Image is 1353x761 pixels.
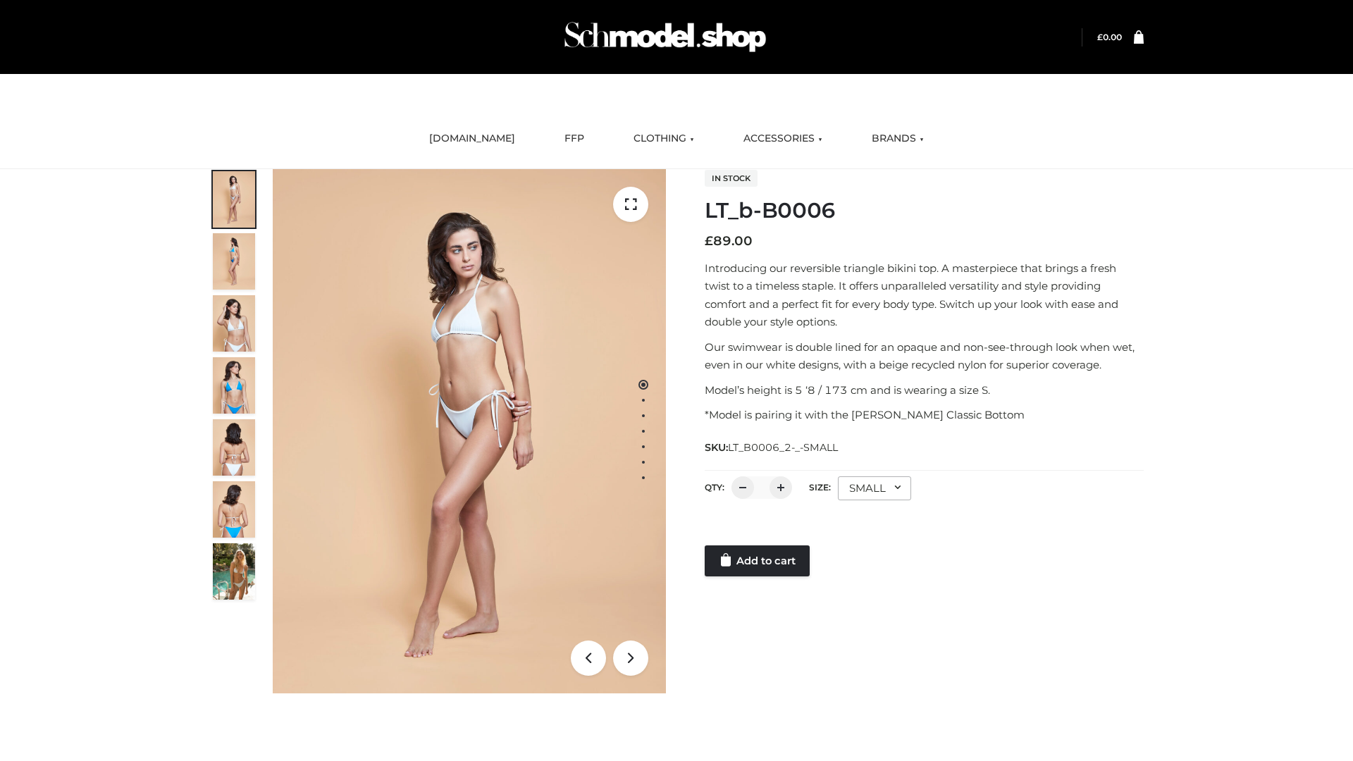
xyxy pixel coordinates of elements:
[419,123,526,154] a: [DOMAIN_NAME]
[838,476,911,500] div: SMALL
[213,233,255,290] img: ArielClassicBikiniTop_CloudNine_AzureSky_OW114ECO_2-scaled.jpg
[705,482,724,493] label: QTY:
[705,545,810,576] a: Add to cart
[705,406,1144,424] p: *Model is pairing it with the [PERSON_NAME] Classic Bottom
[809,482,831,493] label: Size:
[705,233,753,249] bdi: 89.00
[705,439,839,456] span: SKU:
[705,338,1144,374] p: Our swimwear is double lined for an opaque and non-see-through look when wet, even in our white d...
[213,481,255,538] img: ArielClassicBikiniTop_CloudNine_AzureSky_OW114ECO_8-scaled.jpg
[1097,32,1103,42] span: £
[213,419,255,476] img: ArielClassicBikiniTop_CloudNine_AzureSky_OW114ECO_7-scaled.jpg
[213,543,255,600] img: Arieltop_CloudNine_AzureSky2.jpg
[705,170,758,187] span: In stock
[213,171,255,228] img: ArielClassicBikiniTop_CloudNine_AzureSky_OW114ECO_1-scaled.jpg
[554,123,595,154] a: FFP
[728,441,838,454] span: LT_B0006_2-_-SMALL
[1097,32,1122,42] a: £0.00
[560,9,771,65] img: Schmodel Admin 964
[705,198,1144,223] h1: LT_b-B0006
[213,357,255,414] img: ArielClassicBikiniTop_CloudNine_AzureSky_OW114ECO_4-scaled.jpg
[861,123,934,154] a: BRANDS
[733,123,833,154] a: ACCESSORIES
[273,169,666,693] img: ArielClassicBikiniTop_CloudNine_AzureSky_OW114ECO_1
[705,233,713,249] span: £
[213,295,255,352] img: ArielClassicBikiniTop_CloudNine_AzureSky_OW114ECO_3-scaled.jpg
[623,123,705,154] a: CLOTHING
[705,381,1144,400] p: Model’s height is 5 ‘8 / 173 cm and is wearing a size S.
[1097,32,1122,42] bdi: 0.00
[705,259,1144,331] p: Introducing our reversible triangle bikini top. A masterpiece that brings a fresh twist to a time...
